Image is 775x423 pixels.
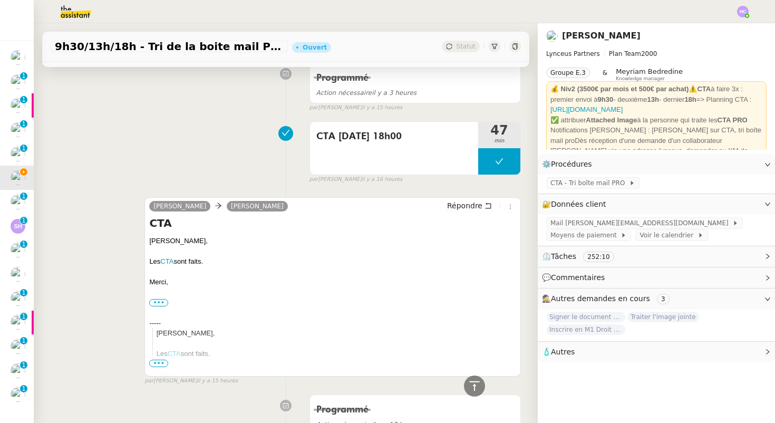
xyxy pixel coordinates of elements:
[546,50,600,57] span: Lynceus Partners
[447,200,482,211] span: Répondre
[11,170,25,185] img: users%2FTDxDvmCjFdN3QFePFNGdQUcJcQk1%2Favatar%2F0cfb3a67-8790-4592-a9ec-92226c678442
[550,105,623,113] a: [URL][DOMAIN_NAME]
[586,116,637,124] strong: Attached Image
[737,6,749,17] img: svg
[22,72,26,82] p: 1
[22,193,26,202] p: 1
[11,387,25,402] img: users%2FTDxDvmCjFdN3QFePFNGdQUcJcQk1%2Favatar%2F0cfb3a67-8790-4592-a9ec-92226c678442
[641,50,657,57] span: 2000
[478,124,520,137] span: 47
[550,85,689,93] strong: 💰 Niv2 (3500€ par mois et 500€ par achat)
[538,289,775,309] div: 🕵️Autres demandes en cours 3
[542,348,575,356] span: 🧴
[551,160,592,168] span: Procédures
[551,273,605,282] span: Commentaires
[538,342,775,362] div: 🧴Autres
[550,218,732,228] span: Mail [PERSON_NAME][EMAIL_ADDRESS][DOMAIN_NAME]
[551,252,576,261] span: Tâches
[616,68,683,75] span: Meyriam Bedredine
[11,50,25,65] img: users%2Fa6PbEmLwvGXylUqKytRPpDpAx153%2Favatar%2Ffanny.png
[22,313,26,322] p: 1
[546,312,625,322] span: Signer le document par [PERSON_NAME]
[546,68,590,78] nz-tag: Groupe E.3
[551,348,575,356] span: Autres
[316,405,369,415] span: Programmé
[11,74,25,89] img: users%2Fa6PbEmLwvGXylUqKytRPpDpAx153%2Favatar%2Ffanny.png
[11,267,25,282] img: users%2Fa6PbEmLwvGXylUqKytRPpDpAx153%2Favatar%2Ffanny.png
[20,313,27,320] nz-badge-sup: 1
[149,318,516,329] div: -----
[550,178,629,188] span: CTA - Tri boîte mail PRO
[316,129,472,145] span: CTA [DATE] 18h00
[197,377,238,386] span: il y a 15 heures
[542,294,674,303] span: 🕵️
[149,216,516,230] h4: CTA
[443,200,496,211] button: Répondre
[309,175,403,184] small: [PERSON_NAME]
[542,252,623,261] span: ⏲️
[362,103,402,112] span: il y a 15 heures
[647,95,659,103] strong: 13h
[550,84,762,115] div: ⚠️ à faire 3x : premier envoi à - deuxième - dernier => Planning CTA :
[22,385,26,395] p: 1
[144,377,238,386] small: [PERSON_NAME]
[697,85,711,93] strong: CTA
[583,252,614,262] nz-tag: 252:10
[303,44,327,51] div: Ouvert
[168,350,181,358] a: CTA
[309,103,318,112] span: par
[55,41,284,52] span: 9h30/13h/18h - Tri de la boite mail PRO - 22 août 2025
[20,241,27,248] nz-badge-sup: 1
[538,194,775,215] div: 🔐Données client
[149,277,516,287] div: Merci,
[456,43,476,50] span: Statut
[616,76,665,82] span: Knowledge manager
[627,312,699,322] span: Traiter l'image jointe
[542,198,611,210] span: 🔐
[538,267,775,288] div: 💬Commentaires
[20,385,27,392] nz-badge-sup: 1
[538,154,775,175] div: ⚙️Procédures
[11,315,25,330] img: users%2FALbeyncImohZ70oG2ud0kR03zez1%2Favatar%2F645c5494-5e49-4313-a752-3cbe407590be
[20,193,27,200] nz-badge-sup: 1
[546,324,625,335] span: Inscrire en M1 Droit des affaires
[550,125,762,166] div: Notifications [PERSON_NAME] : [PERSON_NAME] sur CTA, tri boîte mail proDès réception d'une demand...
[609,50,641,57] span: Plan Team
[227,201,288,211] a: [PERSON_NAME]
[22,145,26,154] p: 1
[144,377,153,386] span: par
[157,369,516,380] div: Merci,
[362,175,402,184] span: il y a 16 heures
[616,68,683,81] app-user-label: Knowledge manager
[316,89,417,97] span: il y a 3 heures
[20,337,27,344] nz-badge-sup: 1
[11,363,25,378] img: users%2Fa6PbEmLwvGXylUqKytRPpDpAx153%2Favatar%2Ffanny.png
[22,241,26,250] p: 1
[20,361,27,369] nz-badge-sup: 1
[157,328,516,339] div: [PERSON_NAME],
[640,230,697,241] span: Voir le calendrier
[309,103,403,112] small: [PERSON_NAME]
[11,219,25,234] img: svg
[20,96,27,103] nz-badge-sup: 1
[22,337,26,347] p: 1
[538,246,775,267] div: ⏲️Tâches 252:10
[11,339,25,354] img: users%2FNmPW3RcGagVdwlUj0SIRjiM8zA23%2Favatar%2Fb3e8f68e-88d8-429d-a2bd-00fb6f2d12db
[20,145,27,152] nz-badge-sup: 1
[684,95,696,103] strong: 18h
[562,31,641,41] a: [PERSON_NAME]
[149,299,168,306] label: •••
[478,137,520,146] span: min
[20,72,27,80] nz-badge-sup: 1
[657,294,670,304] nz-tag: 3
[20,289,27,296] nz-badge-sup: 1
[551,294,650,303] span: Autres demandes en cours
[542,273,609,282] span: 💬
[550,115,762,126] div: ✅ attribuer à la personne qui traite les
[149,236,516,246] div: [PERSON_NAME],
[22,289,26,299] p: 1
[316,89,372,97] span: Action nécessaire
[149,256,516,267] div: Les sont faits.
[11,291,25,306] img: users%2FSclkIUIAuBOhhDrbgjtrSikBoD03%2Favatar%2F48cbc63d-a03d-4817-b5bf-7f7aeed5f2a9
[11,243,25,257] img: users%2FTDxDvmCjFdN3QFePFNGdQUcJcQk1%2Favatar%2F0cfb3a67-8790-4592-a9ec-92226c678442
